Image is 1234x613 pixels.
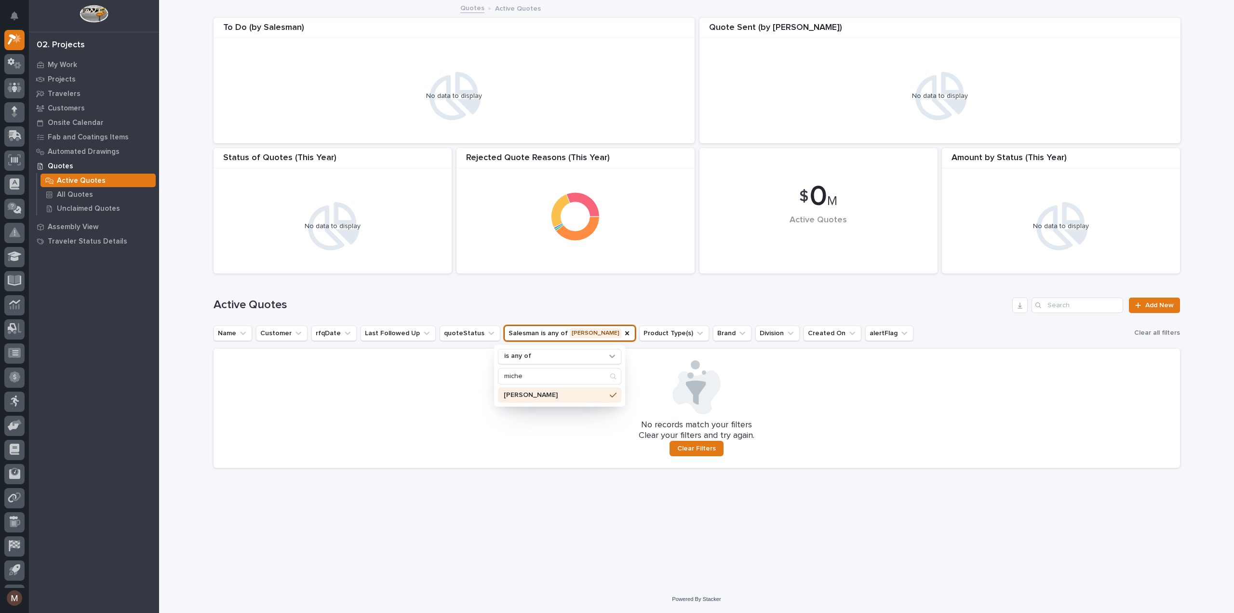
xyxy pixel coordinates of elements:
p: Onsite Calendar [48,119,104,127]
p: Travelers [48,90,80,98]
a: Traveler Status Details [29,234,159,248]
p: Quotes [48,162,73,171]
div: Amount by Status (This Year) [942,153,1180,169]
a: Quotes [29,159,159,173]
div: To Do (by Salesman) [214,23,695,39]
button: Product Type(s) [639,326,709,341]
a: Unclaimed Quotes [37,202,159,215]
button: Created On [804,326,861,341]
p: All Quotes [57,191,93,199]
a: Travelers [29,86,159,101]
p: Clear your filters and try again. [639,431,754,441]
span: 0 [809,182,827,211]
button: alertFlag [865,326,913,341]
span: Clear all filters [1134,328,1180,337]
div: No data to display [704,92,1176,100]
button: Clear all filters [1130,325,1180,341]
div: 02. Projects [37,40,85,51]
p: No records match your filters [225,420,1168,431]
div: No data to display [218,92,690,100]
button: Brand [713,326,751,341]
span: M [827,195,837,207]
input: Search [1032,298,1123,313]
p: Fab and Coatings Items [48,133,129,142]
a: Automated Drawings [29,144,159,159]
p: Assembly View [48,223,98,232]
a: Onsite Calendar [29,115,159,130]
div: Active Quotes [716,215,921,245]
button: users-avatar [4,588,25,608]
div: Notifications [12,12,25,27]
button: Customer [256,326,308,341]
div: No data to display [947,222,1175,231]
p: Projects [48,75,76,84]
button: quoteStatus [440,326,500,341]
div: No data to display [218,222,447,231]
button: Clear Filters [670,441,724,456]
p: [PERSON_NAME] [504,392,606,398]
a: All Quotes [37,188,159,201]
div: Status of Quotes (This Year) [214,153,452,169]
p: Unclaimed Quotes [57,204,120,213]
span: Add New [1145,302,1174,309]
p: is any of [504,353,531,361]
a: Active Quotes [37,174,159,187]
button: Name [214,326,252,341]
button: rfqDate [311,326,357,341]
p: Automated Drawings [48,148,120,156]
p: Active Quotes [495,2,541,13]
a: Add New [1129,298,1180,313]
p: Traveler Status Details [48,237,127,246]
div: Rejected Quote Reasons (This Year) [456,153,695,169]
img: Workspace Logo [80,5,108,23]
span: Clear Filters [677,444,716,453]
p: Active Quotes [57,177,106,185]
button: Salesman [504,326,635,341]
button: Division [755,326,800,341]
button: Last Followed Up [361,326,436,341]
a: Fab and Coatings Items [29,130,159,144]
button: Notifications [4,6,25,26]
h1: Active Quotes [214,298,1009,312]
a: Assembly View [29,219,159,234]
p: My Work [48,61,77,69]
a: Customers [29,101,159,115]
div: Quote Sent (by [PERSON_NAME]) [699,23,1180,39]
input: Search [498,368,621,384]
a: Powered By Stacker [672,596,721,602]
a: Projects [29,72,159,86]
p: Customers [48,104,85,113]
a: My Work [29,57,159,72]
span: $ [799,188,808,206]
a: Quotes [460,2,484,13]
